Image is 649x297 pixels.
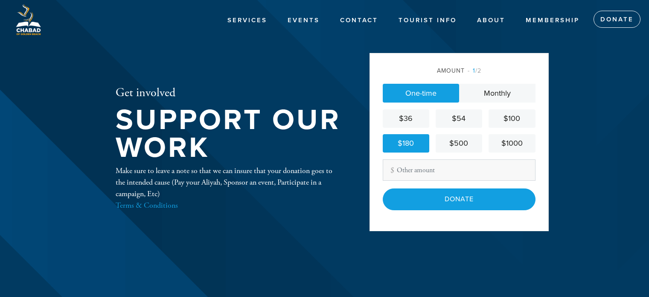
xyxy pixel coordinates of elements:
div: $54 [439,113,479,124]
img: Logo%20GB1.png [13,4,44,35]
a: Events [281,12,326,29]
span: 1 [473,67,475,74]
div: $180 [386,138,426,149]
a: $54 [436,109,482,128]
div: $100 [492,113,532,124]
a: Services [221,12,274,29]
a: $36 [383,109,429,128]
div: $1000 [492,138,532,149]
a: $500 [436,134,482,153]
span: /2 [468,67,481,74]
h2: Get involved [116,86,342,100]
div: Make sure to leave a note so that we can insure that your donation goes to the intended cause (Pa... [116,165,342,211]
div: $500 [439,138,479,149]
input: Donate [383,188,535,210]
a: Monthly [459,84,535,103]
a: Tourist Info [392,12,463,29]
a: $1000 [489,134,535,153]
a: $180 [383,134,429,153]
a: Terms & Conditions [116,200,178,210]
div: Amount [383,66,535,75]
a: One-time [383,84,459,103]
a: Membership [519,12,586,29]
a: $100 [489,109,535,128]
input: Other amount [383,159,535,181]
a: Donate [594,11,640,28]
a: Contact [334,12,384,29]
div: $36 [386,113,426,124]
h1: Support our work [116,106,342,162]
a: About [471,12,512,29]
